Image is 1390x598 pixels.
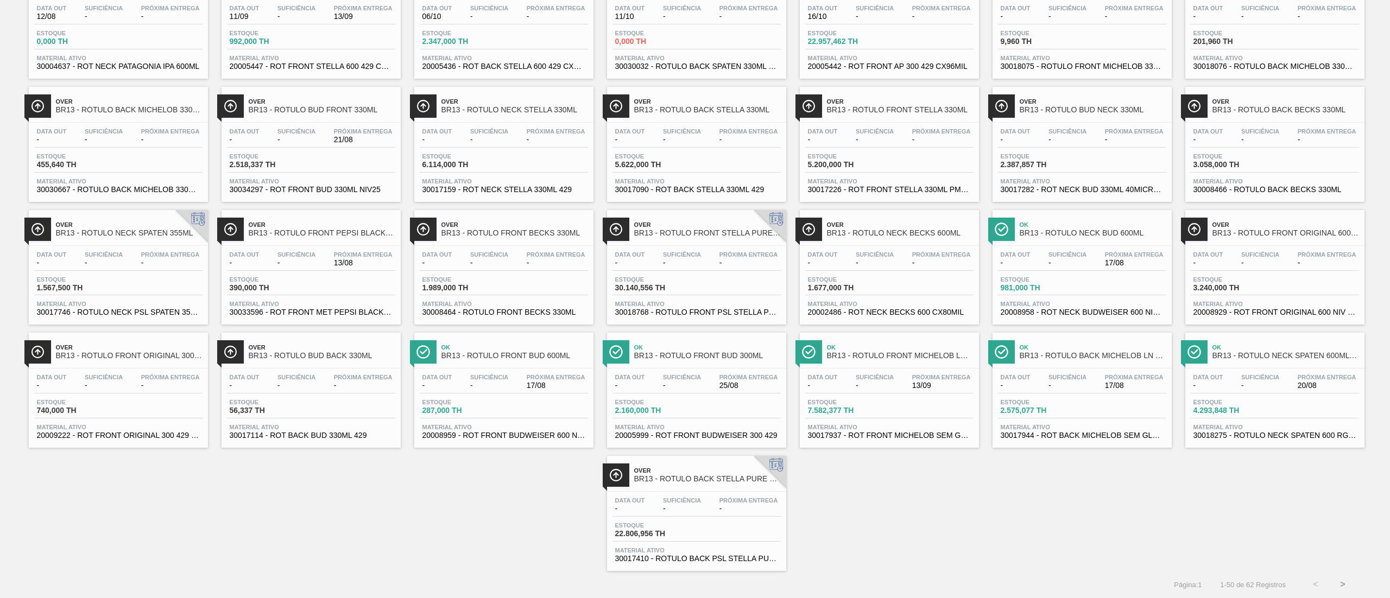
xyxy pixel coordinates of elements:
span: Over [634,98,781,105]
span: - [856,136,894,144]
span: 6.114,000 TH [422,161,498,169]
span: Data out [808,5,838,11]
span: - [1298,136,1356,144]
span: - [663,12,701,21]
img: Ícone [609,345,623,359]
span: Data out [808,251,838,258]
span: Próxima Entrega [141,128,200,135]
img: Ícone [31,345,45,359]
span: - [912,259,971,267]
span: Próxima Entrega [527,128,585,135]
img: Ícone [609,222,623,236]
span: Over [634,221,781,228]
span: Próxima Entrega [141,5,200,11]
span: 3.240,000 TH [1193,284,1269,292]
a: ÍconeOverBR13 - RÓTULO FRONT ORIGINAL 300MLData out-Suficiência-Próxima Entrega-Estoque740,000 TH... [21,325,213,448]
a: ÍconeOkBR13 - RÓTULO FRONT MICHELOB LN 330MLData out-Suficiência-Próxima Entrega13/09Estoque7.582... [792,325,984,448]
span: - [277,12,315,21]
span: - [856,259,894,267]
span: Data out [1001,251,1031,258]
span: 30017282 - ROT NECK BUD 330ML 40MICRAS 429 [1001,186,1164,194]
a: ÍconeOverBR13 - RÓTULO BACK MICHELOB 330ML EXP [GEOGRAPHIC_DATA]Data out-Suficiência-Próxima Entr... [21,79,213,202]
span: - [422,136,452,144]
span: Próxima Entrega [1298,251,1356,258]
span: 30030032 - ROTULO BACK SPATEN 330ML RDC 429 [615,62,778,71]
span: Material ativo [37,301,200,307]
span: Próxima Entrega [719,251,778,258]
span: - [719,12,778,21]
span: Estoque [1193,276,1269,283]
span: - [808,259,838,267]
span: - [141,136,200,144]
span: - [470,259,508,267]
span: Estoque [808,276,884,283]
img: Ícone [1187,99,1201,113]
span: 12/08 [37,12,67,21]
span: Suficiência [277,128,315,135]
img: Ícone [31,222,45,236]
span: BR13 - RÓTULO NECK BECKS 600ML [827,229,974,237]
span: Data out [230,5,260,11]
span: BR13 - RÓTULO BACK MICHELOB 330ML EXP CHILE [56,106,203,114]
span: Material ativo [615,178,778,185]
span: 13/08 [334,259,393,267]
span: BR13 - RÓTULO FRONT ORIGINAL 300ML [56,352,203,360]
a: ÍconeOverBR13 - ROTULO FRONT STELLA PURE GOLD 330MLData out-Suficiência-Próxima Entrega-Estoque30... [599,202,792,325]
span: - [277,136,315,144]
span: - [719,136,778,144]
span: 20005442 - ROT FRONT AP 300 429 CX96MIL [808,62,971,71]
img: Ícone [609,99,623,113]
span: Data out [1193,5,1223,11]
span: 20005436 - ROT BACK STELLA 600 429 CX40MIL [422,62,585,71]
span: - [37,136,67,144]
span: - [1298,259,1356,267]
img: Ícone [802,345,816,359]
a: ÍconeOverBR13 - RÓTULO FRONT ORIGINAL 600MLData out-Suficiência-Próxima Entrega-Estoque3.240,000 ... [1177,202,1370,325]
span: BR13 - ROTULO FRONT STELLA PURE GOLD 330ML [634,229,781,237]
span: 16/10 [808,12,838,21]
span: BR13 - RÓTULO NECK SPATEN 355ML [56,229,203,237]
span: Estoque [230,30,306,36]
span: Próxima Entrega [527,251,585,258]
span: Data out [1001,5,1031,11]
span: - [277,259,315,267]
span: 981,000 TH [1001,284,1077,292]
span: 22.957,462 TH [808,37,884,46]
span: 1.989,000 TH [422,284,498,292]
span: 11/10 [615,12,645,21]
span: 20008958 - ROT NECK BUDWEISER 600 NIV 024 CX336MIL [1001,308,1164,316]
img: Ícone [995,222,1008,236]
span: - [719,259,778,267]
span: Data out [615,5,645,11]
span: Suficiência [470,5,508,11]
span: Estoque [230,276,306,283]
span: BR13 - RÓTULO NECK BUD 600ML [1020,229,1166,237]
img: Ícone [416,345,430,359]
span: Material ativo [808,178,971,185]
span: - [663,259,701,267]
span: - [1193,12,1223,21]
span: Estoque [1001,30,1077,36]
span: Ok [634,344,781,351]
span: Suficiência [277,251,315,258]
span: - [527,12,585,21]
span: 30017090 - ROT BACK STELLA 330ML 429 [615,186,778,194]
span: BR13 - RÓTULO BUD BACK 330ML [249,352,395,360]
span: - [1241,259,1279,267]
span: Over [441,98,588,105]
a: ÍconeOverBR13 - RÓTULO BUD BACK 330MLData out-Suficiência-Próxima Entrega-Estoque56,337 THMateria... [213,325,406,448]
a: ÍconeOkBR13 - RÓTULO FRONT BUD 600MLData out-Suficiência-Próxima Entrega17/08Estoque287,000 THMat... [406,325,599,448]
span: 5.622,000 TH [615,161,691,169]
span: Próxima Entrega [912,128,971,135]
span: Suficiência [1241,5,1279,11]
span: - [1048,259,1086,267]
span: Ok [827,344,974,351]
span: - [615,259,645,267]
span: - [1193,259,1223,267]
span: Próxima Entrega [1105,5,1164,11]
span: Over [827,221,974,228]
span: Próxima Entrega [719,128,778,135]
span: Over [249,98,395,105]
span: Suficiência [856,5,894,11]
span: Data out [808,128,838,135]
